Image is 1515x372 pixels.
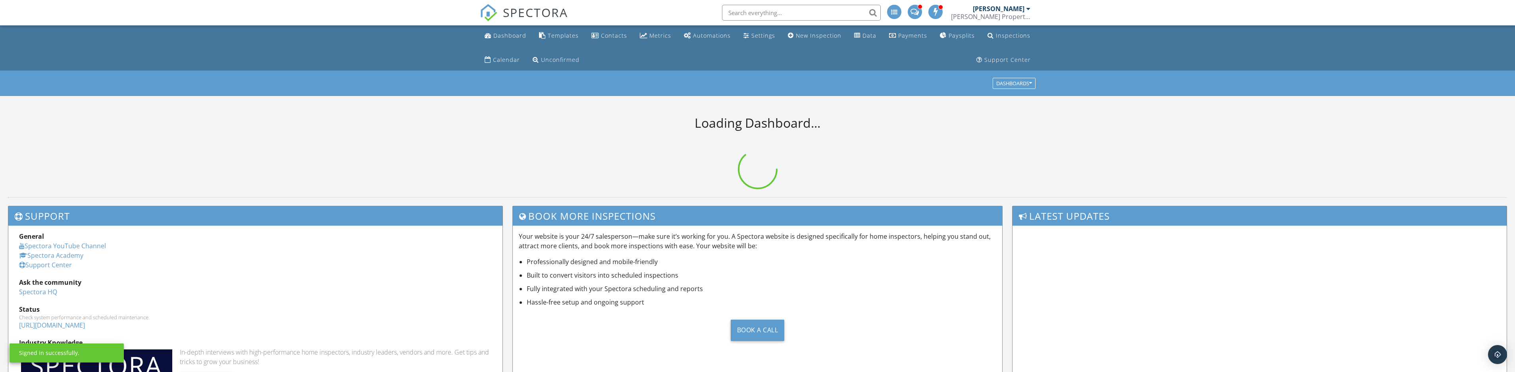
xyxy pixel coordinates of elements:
[548,32,579,39] div: Templates
[541,56,579,63] div: Unconfirmed
[527,297,996,307] li: Hassle-free setup and ongoing support
[19,232,44,241] strong: General
[503,4,568,21] span: SPECTORA
[722,5,881,21] input: Search everything...
[180,347,492,366] div: In-depth interviews with high-performance home inspectors, industry leaders, vendors and more. Ge...
[19,349,79,357] div: Signed in successfully.
[785,29,845,43] a: New Inspection
[513,206,1002,226] h3: Book More Inspections
[751,32,775,39] div: Settings
[740,29,778,43] a: Settings
[898,32,927,39] div: Payments
[996,32,1030,39] div: Inspections
[796,32,841,39] div: New Inspection
[862,32,876,39] div: Data
[19,314,492,320] div: Check system performance and scheduled maintenance.
[481,29,529,43] a: Dashboard
[637,29,674,43] a: Metrics
[951,13,1030,21] div: Kelley Property Inspections, LLC
[984,56,1031,63] div: Support Center
[529,53,583,67] a: Unconfirmed
[480,4,497,21] img: The Best Home Inspection Software - Spectora
[19,242,106,250] a: Spectora YouTube Channel
[1013,206,1507,226] h3: Latest Updates
[480,11,568,27] a: SPECTORA
[996,81,1032,86] div: Dashboards
[527,270,996,280] li: Built to convert visitors into scheduled inspections
[681,29,734,43] a: Automations (Advanced)
[886,29,930,43] a: Payments
[19,305,492,314] div: Status
[973,5,1024,13] div: [PERSON_NAME]
[527,284,996,293] li: Fully integrated with your Spectora scheduling and reports
[19,338,492,347] div: Industry Knowledge
[949,32,975,39] div: Paysplits
[8,206,502,226] h3: Support
[984,29,1034,43] a: Inspections
[731,320,785,341] div: Book a Call
[693,32,731,39] div: Automations
[937,29,978,43] a: Paysplits
[536,29,582,43] a: Templates
[481,53,523,67] a: Calendar
[19,278,492,287] div: Ask the community
[19,261,72,269] a: Support Center
[19,321,85,330] a: [URL][DOMAIN_NAME]
[973,53,1034,67] a: Support Center
[527,257,996,267] li: Professionally designed and mobile-friendly
[19,288,57,296] a: Spectora HQ
[493,56,520,63] div: Calendar
[601,32,627,39] div: Contacts
[493,32,526,39] div: Dashboard
[19,251,83,260] a: Spectora Academy
[851,29,880,43] a: Data
[1488,345,1507,364] div: Open Intercom Messenger
[649,32,671,39] div: Metrics
[993,78,1036,89] button: Dashboards
[519,232,996,251] p: Your website is your 24/7 salesperson—make sure it’s working for you. A Spectora website is desig...
[519,313,996,347] a: Book a Call
[588,29,630,43] a: Contacts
